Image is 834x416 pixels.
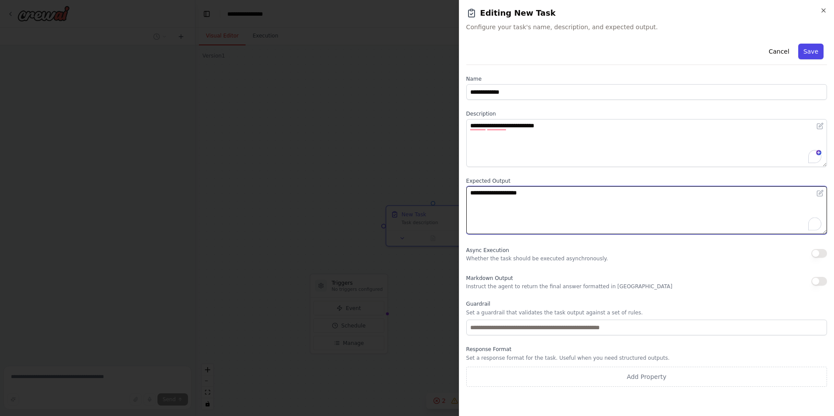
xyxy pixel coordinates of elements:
[466,23,827,31] span: Configure your task's name, description, and expected output.
[466,355,827,361] p: Set a response format for the task. Useful when you need structured outputs.
[466,119,827,167] textarea: To enrich screen reader interactions, please activate Accessibility in Grammarly extension settings
[466,186,827,234] textarea: To enrich screen reader interactions, please activate Accessibility in Grammarly extension settings
[466,283,673,290] p: Instruct the agent to return the final answer formatted in [GEOGRAPHIC_DATA]
[763,44,794,59] button: Cancel
[466,7,827,19] h2: Editing New Task
[466,110,827,117] label: Description
[466,177,827,184] label: Expected Output
[815,188,825,198] button: Open in editor
[466,75,827,82] label: Name
[466,367,827,387] button: Add Property
[798,44,824,59] button: Save
[466,255,608,262] p: Whether the task should be executed asynchronously.
[815,121,825,131] button: Open in editor
[466,309,827,316] p: Set a guardrail that validates the task output against a set of rules.
[466,346,827,353] label: Response Format
[466,300,827,307] label: Guardrail
[466,275,513,281] span: Markdown Output
[466,247,509,253] span: Async Execution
